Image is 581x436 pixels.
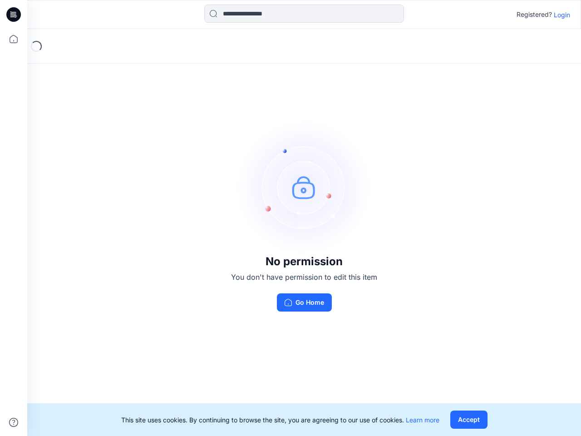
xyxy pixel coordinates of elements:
[236,119,372,255] img: no-perm.svg
[121,415,439,425] p: This site uses cookies. By continuing to browse the site, you are agreeing to our use of cookies.
[231,272,377,282] p: You don't have permission to edit this item
[517,9,552,20] p: Registered?
[450,411,487,429] button: Accept
[406,416,439,424] a: Learn more
[231,255,377,268] h3: No permission
[554,10,570,20] p: Login
[277,293,332,312] button: Go Home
